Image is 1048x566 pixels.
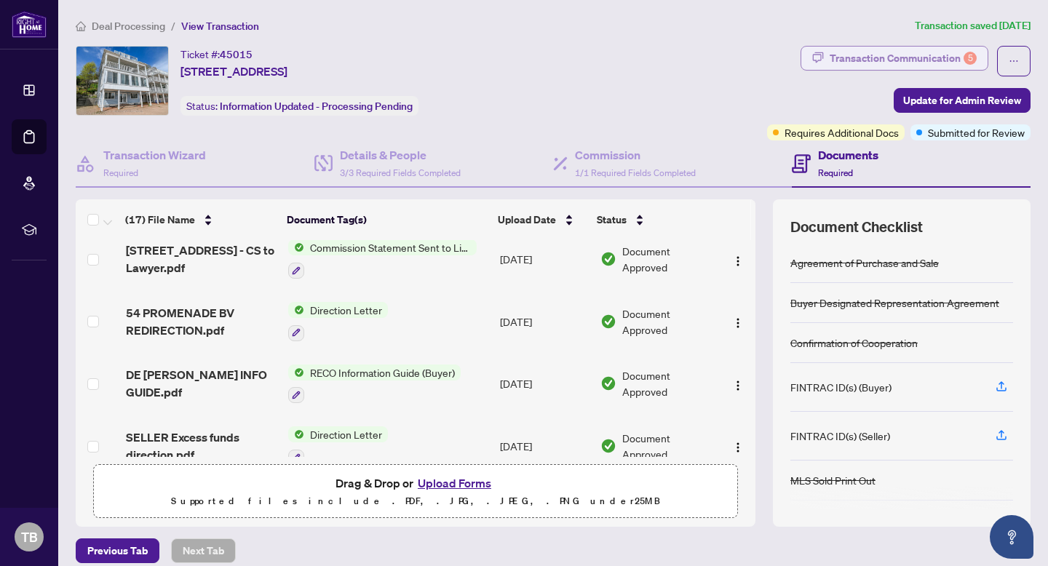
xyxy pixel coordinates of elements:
span: [STREET_ADDRESS] - CS to Lawyer.pdf [126,242,277,276]
button: Open asap [990,515,1033,559]
button: Transaction Communication5 [801,46,988,71]
button: Logo [726,434,750,458]
button: Upload Forms [413,474,496,493]
img: Logo [732,380,744,391]
span: 3/3 Required Fields Completed [340,167,461,178]
div: Buyer Designated Representation Agreement [790,295,999,311]
span: Drag & Drop orUpload FormsSupported files include .PDF, .JPG, .JPEG, .PNG under25MB [94,465,737,519]
span: 45015 [220,48,253,61]
td: [DATE] [494,228,595,290]
img: Document Status [600,251,616,267]
div: MLS Sold Print Out [790,472,876,488]
div: Ticket #: [180,46,253,63]
span: Document Approved [622,306,714,338]
th: Status [591,199,715,240]
span: Deal Processing [92,20,165,33]
button: Next Tab [171,538,236,563]
span: Commission Statement Sent to Listing Brokerage [304,239,477,255]
div: Agreement of Purchase and Sale [790,255,939,271]
span: 1/1 Required Fields Completed [575,167,696,178]
div: FINTRAC ID(s) (Seller) [790,428,890,444]
div: Transaction Communication [830,47,977,70]
th: Document Tag(s) [281,199,492,240]
img: Document Status [600,375,616,391]
button: Logo [726,247,750,271]
span: Status [597,212,627,228]
span: (17) File Name [125,212,195,228]
button: Logo [726,310,750,333]
span: Requires Additional Docs [785,124,899,140]
h4: Commission [575,146,696,164]
span: Drag & Drop or [336,474,496,493]
img: Logo [732,317,744,329]
p: Supported files include .PDF, .JPG, .JPEG, .PNG under 25 MB [103,493,729,510]
span: Direction Letter [304,426,388,442]
th: (17) File Name [119,199,281,240]
span: View Transaction [181,20,259,33]
td: [DATE] [494,290,595,353]
span: RECO Information Guide (Buyer) [304,364,461,380]
h4: Transaction Wizard [103,146,206,164]
span: Document Approved [622,430,714,462]
div: Status: [180,96,418,116]
button: Status IconRECO Information Guide (Buyer) [288,364,461,404]
span: [STREET_ADDRESS] [180,63,287,80]
article: Transaction saved [DATE] [915,17,1031,34]
span: Document Approved [622,367,714,399]
span: Previous Tab [87,539,148,562]
h4: Details & People [340,146,461,164]
div: 5 [964,52,977,65]
span: SELLER Excess funds direction.pdf [126,429,277,463]
button: Status IconCommission Statement Sent to Listing Brokerage [288,239,477,279]
img: logo [12,11,47,38]
span: Direction Letter [304,302,388,318]
span: Upload Date [498,212,556,228]
button: Status IconDirection Letter [288,426,388,466]
span: home [76,21,86,31]
span: Required [818,167,853,178]
img: IMG-X11948555_1.jpg [76,47,168,115]
td: [DATE] [494,353,595,415]
img: Document Status [600,438,616,454]
span: 54 PROMENADE BV REDIRECTION.pdf [126,304,277,339]
img: Status Icon [288,239,304,255]
img: Status Icon [288,426,304,442]
td: [DATE] [494,415,595,477]
button: Logo [726,372,750,395]
button: Status IconDirection Letter [288,302,388,341]
span: Document Approved [622,243,714,275]
div: FINTRAC ID(s) (Buyer) [790,379,892,395]
h4: Documents [818,146,878,164]
span: DE [PERSON_NAME] INFO GUIDE.pdf [126,366,277,401]
img: Logo [732,255,744,267]
button: Update for Admin Review [894,88,1031,113]
span: Update for Admin Review [903,89,1021,112]
li: / [171,17,175,34]
span: Submitted for Review [928,124,1025,140]
button: Previous Tab [76,538,159,563]
img: Logo [732,442,744,453]
span: TB [21,527,38,547]
span: ellipsis [1009,56,1019,66]
th: Upload Date [492,199,592,240]
img: Status Icon [288,302,304,318]
img: Document Status [600,314,616,330]
img: Status Icon [288,364,304,380]
div: Confirmation of Cooperation [790,335,918,351]
span: Required [103,167,138,178]
span: Information Updated - Processing Pending [220,100,413,113]
span: Document Checklist [790,217,923,237]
